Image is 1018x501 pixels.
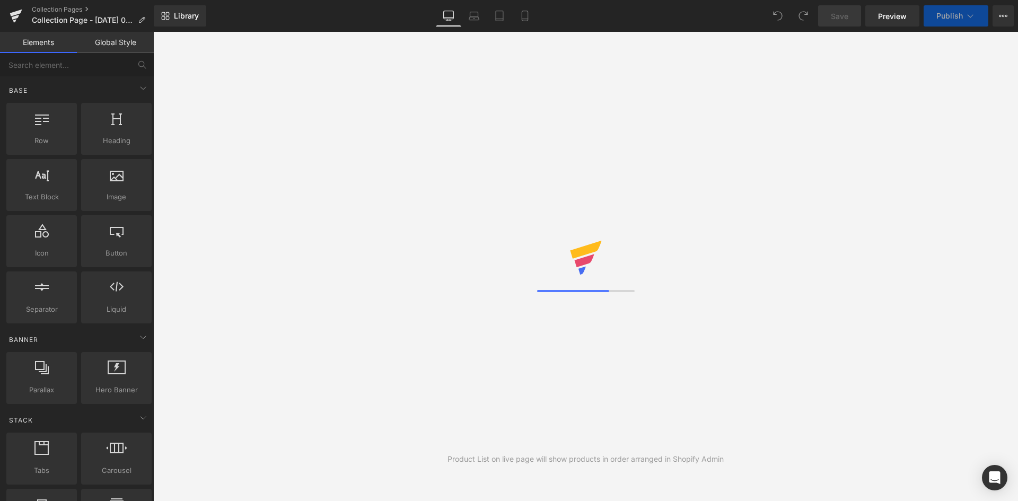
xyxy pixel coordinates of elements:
span: Carousel [84,465,148,476]
span: Icon [10,248,74,259]
span: Banner [8,335,39,345]
span: Base [8,85,29,95]
span: Stack [8,415,34,425]
button: Publish [924,5,988,27]
span: Parallax [10,384,74,395]
span: Separator [10,304,74,315]
span: Preview [878,11,907,22]
span: Tabs [10,465,74,476]
a: Preview [865,5,919,27]
button: More [993,5,1014,27]
span: Row [10,135,74,146]
button: Redo [793,5,814,27]
span: Library [174,11,199,21]
button: Undo [767,5,788,27]
a: Collection Pages [32,5,154,14]
span: Liquid [84,304,148,315]
span: Collection Page - [DATE] 08:11:01 [32,16,134,24]
a: New Library [154,5,206,27]
div: Product List on live page will show products in order arranged in Shopify Admin [447,453,724,465]
a: Tablet [487,5,512,27]
a: Laptop [461,5,487,27]
span: Button [84,248,148,259]
a: Global Style [77,32,154,53]
span: Hero Banner [84,384,148,395]
a: Desktop [436,5,461,27]
span: Publish [936,12,963,20]
span: Heading [84,135,148,146]
div: Open Intercom Messenger [982,465,1007,490]
a: Mobile [512,5,538,27]
span: Text Block [10,191,74,203]
span: Image [84,191,148,203]
span: Save [831,11,848,22]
